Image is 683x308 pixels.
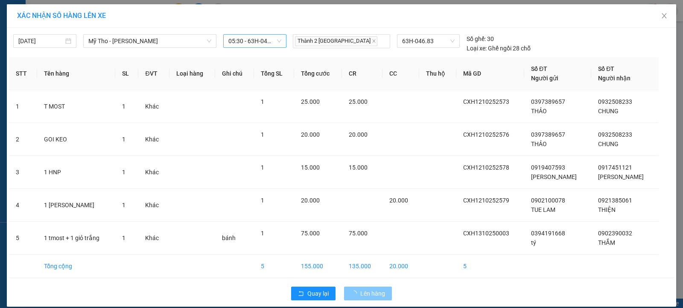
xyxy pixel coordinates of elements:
[307,289,329,298] span: Quay lại
[215,57,254,90] th: Ghi chú
[261,98,264,105] span: 1
[138,189,169,222] td: Khác
[531,75,558,82] span: Người gửi
[6,55,68,65] div: 75.000
[531,164,565,171] span: 0919407593
[298,290,304,297] span: rollback
[531,131,565,138] span: 0397389657
[301,197,320,204] span: 20.000
[9,57,37,90] th: STT
[138,123,169,156] td: Khác
[531,108,547,114] span: THẢO
[73,28,160,38] div: THẮM
[73,8,93,17] span: Nhận:
[598,239,615,246] span: THẮM
[138,57,169,90] th: ĐVT
[531,65,547,72] span: Số ĐT
[598,65,614,72] span: Số ĐT
[37,255,115,278] td: Tổng cộng
[467,44,531,53] div: Ghế ngồi 28 chỗ
[598,230,632,237] span: 0902390032
[294,255,342,278] td: 155.000
[207,38,212,44] span: down
[463,98,509,105] span: CXH1210252573
[301,230,320,237] span: 75.000
[389,197,408,204] span: 20.000
[37,57,115,90] th: Tên hàng
[261,230,264,237] span: 1
[37,189,115,222] td: 1 [PERSON_NAME]
[9,189,37,222] td: 4
[122,169,126,176] span: 1
[531,206,555,213] span: TUE LAM
[598,206,616,213] span: THIỆN
[360,289,385,298] span: Lên hàng
[342,255,382,278] td: 135.000
[291,287,336,300] button: rollbackQuay lại
[7,18,67,28] div: tý
[37,123,115,156] td: GOI KEO
[7,28,67,40] div: 0394191668
[342,57,382,90] th: CR
[463,230,509,237] span: CXH1310250003
[463,197,509,204] span: CXH1210252579
[531,98,565,105] span: 0397389657
[349,131,368,138] span: 20.000
[9,222,37,255] td: 5
[261,131,264,138] span: 1
[73,38,160,50] div: 0902390032
[456,255,524,278] td: 5
[598,164,632,171] span: 0917451121
[294,57,342,90] th: Tổng cước
[598,108,619,114] span: CHUNG
[7,7,67,18] div: Cây Xăng
[467,44,487,53] span: Loại xe:
[661,12,668,19] span: close
[138,222,169,255] td: Khác
[531,197,565,204] span: 0902100078
[9,90,37,123] td: 1
[351,290,360,296] span: loading
[531,230,565,237] span: 0394191668
[598,173,644,180] span: [PERSON_NAME]
[18,36,64,46] input: 13/10/2025
[467,34,494,44] div: 30
[228,35,281,47] span: 05:30 - 63H-046.83
[122,235,126,241] span: 1
[37,222,115,255] td: 1 tmost + 1 giỏ trắng
[261,164,264,171] span: 1
[598,98,632,105] span: 0932508233
[456,57,524,90] th: Mã GD
[138,90,169,123] td: Khác
[531,141,547,147] span: THẢO
[652,4,676,28] button: Close
[122,202,126,208] span: 1
[301,131,320,138] span: 20.000
[463,164,509,171] span: CXH1210252578
[402,35,455,47] span: 63H-046.83
[598,197,632,204] span: 0921385061
[115,57,138,90] th: SL
[598,141,619,147] span: CHUNG
[254,57,294,90] th: Tổng SL
[122,103,126,110] span: 1
[463,131,509,138] span: CXH1210252576
[349,98,368,105] span: 25.000
[261,197,264,204] span: 1
[349,164,368,171] span: 15.000
[7,8,20,17] span: Gửi:
[531,173,577,180] span: [PERSON_NAME]
[9,123,37,156] td: 2
[382,255,419,278] td: 20.000
[169,57,216,90] th: Loại hàng
[349,230,368,237] span: 75.000
[382,57,419,90] th: CC
[37,156,115,189] td: 1 HNP
[372,39,376,43] span: close
[531,239,536,246] span: tý
[6,56,38,65] span: Cước rồi :
[222,235,236,241] span: bánh
[598,131,632,138] span: 0932508233
[598,75,630,82] span: Người nhận
[254,255,294,278] td: 5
